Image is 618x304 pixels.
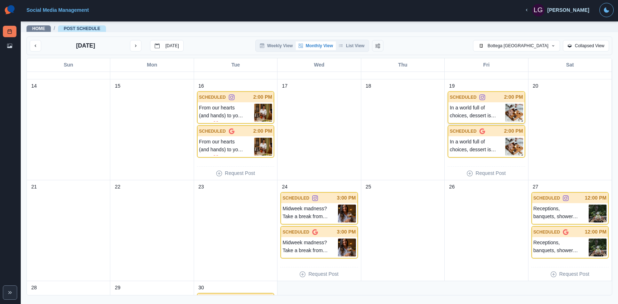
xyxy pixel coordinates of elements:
p: 2:00 PM [504,93,523,101]
a: Post Schedule [64,26,100,31]
p: In a world full of choices, dessert is always the right answer. [450,138,505,156]
p: 23 [198,183,204,191]
p: 12:00 PM [585,194,607,202]
p: 17 [282,82,288,90]
p: SCHEDULED [283,229,309,235]
div: Tue [194,58,277,72]
button: Weekly View [257,41,296,50]
p: 30 [198,284,204,291]
p: From our hearts (and hands) to your plate. ❤️ [199,104,254,122]
img: fhliqhzgdg1mx3oe2bvv [254,138,272,156]
button: Change View Order [372,40,383,52]
div: Fri [445,58,528,72]
p: 14 [31,82,37,90]
p: Midweek madness? Take a break from the bustle at [GEOGRAPHIC_DATA]. [283,239,338,256]
a: Social Media Management [26,7,89,13]
p: SCHEDULED [283,195,309,201]
div: Laura Green [533,1,543,19]
p: Request Post [559,270,589,278]
p: 12:00 PM [585,228,607,236]
a: Post Schedule [3,26,16,37]
img: kncay1iihth9plhyoe5r [589,205,607,222]
p: 2:00 PM [253,127,272,135]
p: In a world full of choices, dessert is always the right answer. [450,104,505,122]
button: Bottega [GEOGRAPHIC_DATA] [473,40,560,52]
p: 16 [198,82,204,90]
p: 18 [366,82,371,90]
p: 28 [31,284,37,291]
div: Sun [27,58,110,72]
p: 15 [115,82,121,90]
p: From our hearts (and hands) to your plate. ❤️ [199,138,254,156]
img: tsbn2usf7oszi89cy6z9 [505,104,523,122]
button: next month [130,40,141,52]
button: Expand [3,285,17,300]
div: [PERSON_NAME] [547,7,589,13]
p: 2:00 PM [504,127,523,135]
img: fhliqhzgdg1mx3oe2bvv [254,104,272,122]
p: SCHEDULED [450,128,477,134]
p: 19 [449,82,455,90]
p: 25 [366,183,371,191]
p: Request Post [475,170,506,177]
p: SCHEDULED [450,94,477,100]
img: suwkcewfki2h9i4scvjg [338,239,356,256]
p: 26 [449,183,455,191]
p: SCHEDULED [533,195,560,201]
button: Monthly View [296,41,336,50]
button: go to today [150,40,184,52]
p: Request Post [308,270,338,278]
p: 3:00 PM [337,228,356,236]
img: kncay1iihth9plhyoe5r [589,239,607,256]
p: 24 [282,183,288,191]
a: Home [32,26,45,31]
div: Mon [110,58,194,72]
button: [PERSON_NAME] [518,3,595,17]
p: 2:00 PM [253,93,272,101]
img: suwkcewfki2h9i4scvjg [338,205,356,222]
p: 20 [533,82,539,90]
p: 27 [533,183,539,191]
p: Midweek madness? Take a break from the bustle at [GEOGRAPHIC_DATA]. [283,205,338,222]
p: [DATE] [76,41,95,50]
img: tsbn2usf7oszi89cy6z9 [505,138,523,156]
p: Receptions, banquets, showers, oh my! No matter the event, Bottega [GEOGRAPHIC_DATA] has the perf... [533,239,589,256]
p: 3:00 PM [337,194,356,202]
p: [DATE] [165,43,179,48]
nav: breadcrumb [26,25,106,32]
span: / [54,25,55,32]
a: Media Library [3,40,16,52]
p: SCHEDULED [533,229,560,235]
p: 22 [115,183,121,191]
p: SCHEDULED [199,128,226,134]
div: Sat [528,58,612,72]
p: SCHEDULED [199,94,226,100]
p: Request Post [225,170,255,177]
button: previous month [30,40,41,52]
p: Receptions, banquets, showers, oh my! No matter the event, Bottega [GEOGRAPHIC_DATA] has the perf... [533,205,589,222]
p: 21 [31,183,37,191]
button: Collapsed View [563,40,609,52]
button: List View [336,41,367,50]
button: Toggle Mode [599,3,614,17]
div: Thu [361,58,445,72]
p: 29 [115,284,121,291]
img: default-building-icon.png [478,42,485,49]
div: Wed [277,58,361,72]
